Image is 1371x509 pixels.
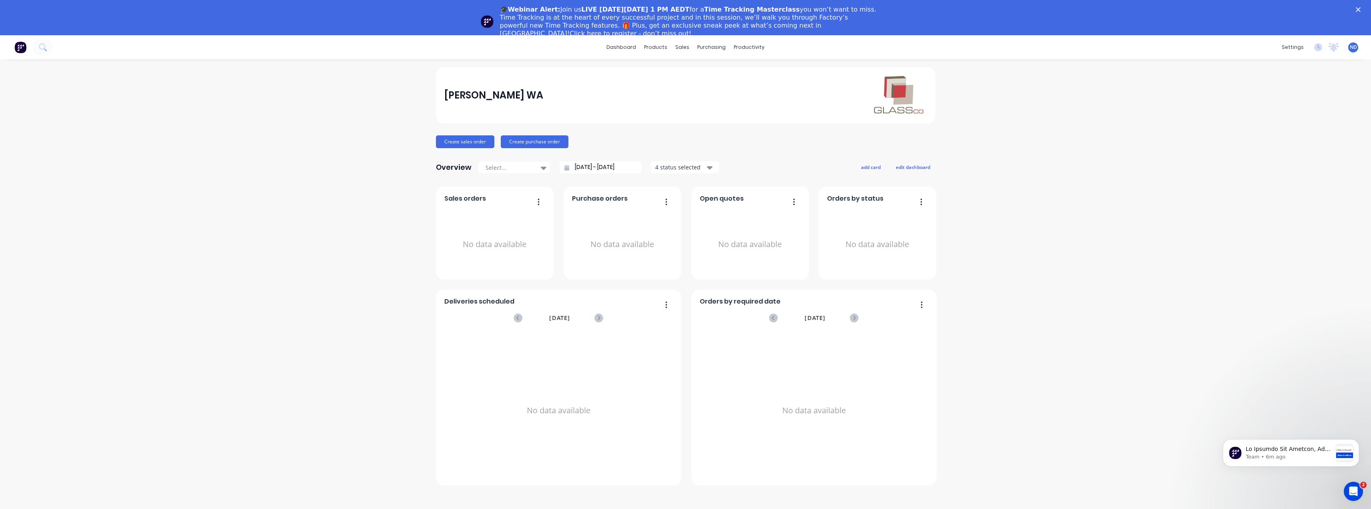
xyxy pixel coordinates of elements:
[700,297,781,306] span: Orders by required date
[570,30,691,37] a: Click here to register - don’t miss out!
[14,41,26,53] img: Factory
[549,314,570,322] span: [DATE]
[700,207,800,282] div: No data available
[891,162,935,172] button: edit dashboard
[581,6,689,13] b: LIVE [DATE][DATE] 1 PM AEDT
[602,41,640,53] a: dashboard
[444,207,545,282] div: No data available
[444,297,514,306] span: Deliveries scheduled
[444,87,543,103] div: [PERSON_NAME] WA
[35,64,121,72] p: Message from Team, sent 6m ago
[1356,7,1364,12] div: Close
[500,6,878,38] div: Join us for a you won’t want to miss. Time Tracking is at the heart of every successful project a...
[18,58,31,70] img: Profile image for Team
[700,333,928,488] div: No data available
[655,163,706,171] div: 4 status selected
[704,6,800,13] b: Time Tracking Masterclass
[730,41,769,53] div: productivity
[640,41,671,53] div: products
[1350,44,1357,51] span: ND
[436,159,472,175] div: Overview
[805,314,825,322] span: [DATE]
[871,74,927,116] img: GlassCo WA
[827,207,927,282] div: No data available
[856,162,886,172] button: add card
[444,333,672,488] div: No data available
[481,15,494,28] img: Profile image for Team
[436,135,494,148] button: Create sales order
[700,194,744,203] span: Open quotes
[671,41,693,53] div: sales
[500,6,560,13] b: 🎓Webinar Alert:
[12,50,148,78] div: message notification from Team, 6m ago. Hi Factory Pro Natalie, We’ve rolled out some exciting up...
[693,41,730,53] div: purchasing
[827,194,883,203] span: Orders by status
[651,161,719,173] button: 4 status selected
[444,194,486,203] span: Sales orders
[1211,389,1371,479] iframe: Intercom notifications message
[1278,41,1308,53] div: settings
[572,207,672,282] div: No data available
[1344,482,1363,501] iframe: Intercom live chat
[1360,482,1367,488] span: 2
[501,135,568,148] button: Create purchase order
[572,194,628,203] span: Purchase orders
